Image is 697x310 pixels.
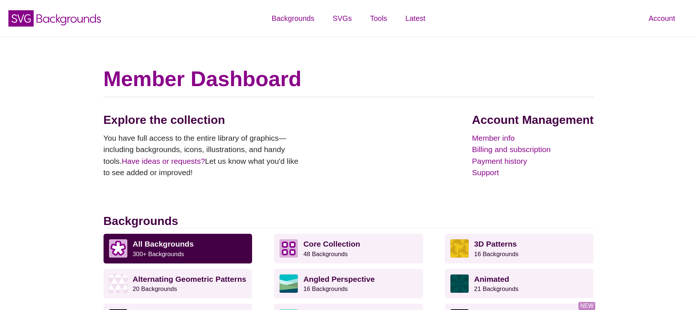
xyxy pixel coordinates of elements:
small: 21 Backgrounds [474,285,518,292]
small: 20 Backgrounds [133,285,177,292]
h2: Explore the collection [104,113,305,127]
strong: All Backgrounds [133,240,194,248]
img: abstract landscape with sky mountains and water [280,274,298,293]
p: You have full access to the entire library of graphics—including backgrounds, icons, illustration... [104,132,305,178]
a: All Backgrounds 300+ Backgrounds [104,234,252,263]
a: Account [640,7,684,29]
small: 16 Backgrounds [474,251,518,258]
a: Support [472,167,593,178]
small: 16 Backgrounds [303,285,348,292]
img: light purple and white alternating triangle pattern [109,274,127,293]
small: 48 Backgrounds [303,251,348,258]
img: fancy golden cube pattern [450,239,469,258]
a: Core Collection 48 Backgrounds [274,234,423,263]
a: 3D Patterns16 Backgrounds [445,234,594,263]
a: Payment history [472,155,593,167]
a: Billing and subscription [472,144,593,155]
a: Latest [396,7,434,29]
strong: Alternating Geometric Patterns [133,275,246,283]
h1: Member Dashboard [104,66,594,92]
strong: Animated [474,275,509,283]
h2: Backgrounds [104,214,594,228]
a: Alternating Geometric Patterns20 Backgrounds [104,269,252,298]
a: Member info [472,132,593,144]
a: Backgrounds [262,7,323,29]
h2: Account Management [472,113,593,127]
a: SVGs [323,7,361,29]
a: Have ideas or requests? [122,157,205,165]
strong: Core Collection [303,240,360,248]
strong: 3D Patterns [474,240,517,248]
img: green rave light effect animated background [450,274,469,293]
strong: Angled Perspective [303,275,375,283]
small: 300+ Backgrounds [133,251,184,258]
a: Animated21 Backgrounds [445,269,594,298]
a: Tools [361,7,396,29]
a: Angled Perspective16 Backgrounds [274,269,423,298]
